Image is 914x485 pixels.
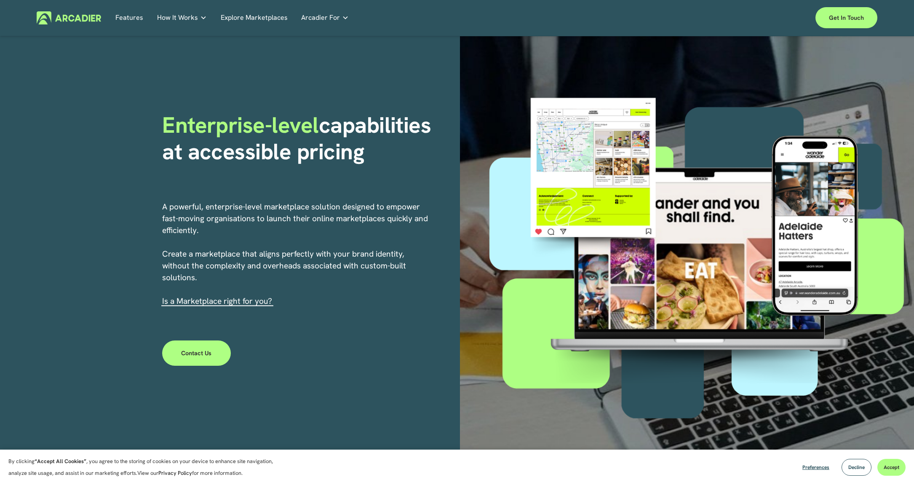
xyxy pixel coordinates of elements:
[37,11,101,24] img: Arcadier
[162,201,429,307] p: A powerful, enterprise-level marketplace solution designed to empower fast-moving organisations t...
[802,464,829,471] span: Preferences
[842,459,871,476] button: Decline
[301,11,349,24] a: folder dropdown
[872,445,914,485] div: Sohbet Aracı
[157,11,207,24] a: folder dropdown
[162,110,437,166] strong: capabilities at accessible pricing
[162,110,319,139] span: Enterprise-level
[8,456,282,479] p: By clicking , you agree to the storing of cookies on your device to enhance site navigation, anal...
[221,11,288,24] a: Explore Marketplaces
[796,459,836,476] button: Preferences
[162,296,272,306] span: I
[35,458,86,465] strong: “Accept All Cookies”
[162,340,231,366] a: Contact Us
[158,469,192,477] a: Privacy Policy
[872,445,914,485] iframe: Chat Widget
[301,12,340,24] span: Arcadier For
[848,464,865,471] span: Decline
[815,7,877,28] a: Get in touch
[157,12,198,24] span: How It Works
[115,11,143,24] a: Features
[164,296,272,306] a: s a Marketplace right for you?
